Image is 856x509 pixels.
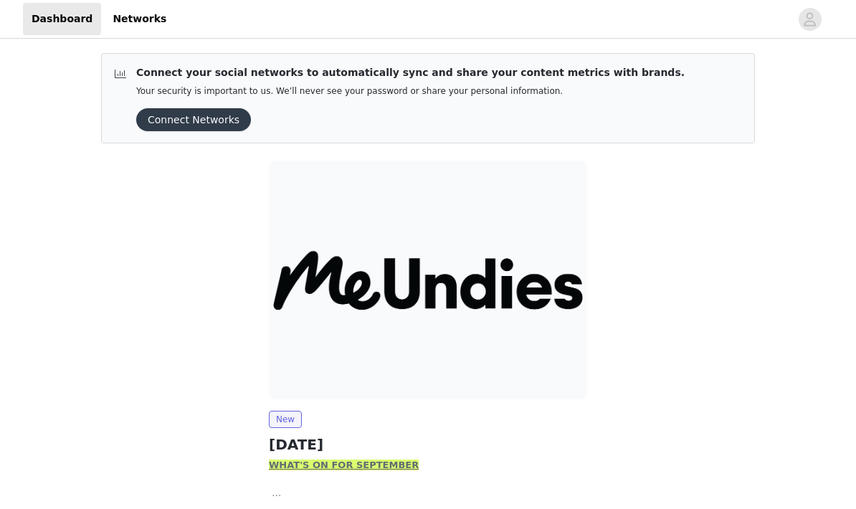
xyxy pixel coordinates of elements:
[269,411,302,428] span: New
[279,460,419,470] strong: HAT'S ON FOR SEPTEMBER
[136,86,685,97] p: Your security is important to us. We’ll never see your password or share your personal information.
[269,460,279,470] strong: W
[136,65,685,80] p: Connect your social networks to automatically sync and share your content metrics with brands.
[136,108,251,131] button: Connect Networks
[104,3,175,35] a: Networks
[269,434,587,455] h2: [DATE]
[269,161,587,399] img: MeUndies
[803,8,817,31] div: avatar
[23,3,101,35] a: Dashboard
